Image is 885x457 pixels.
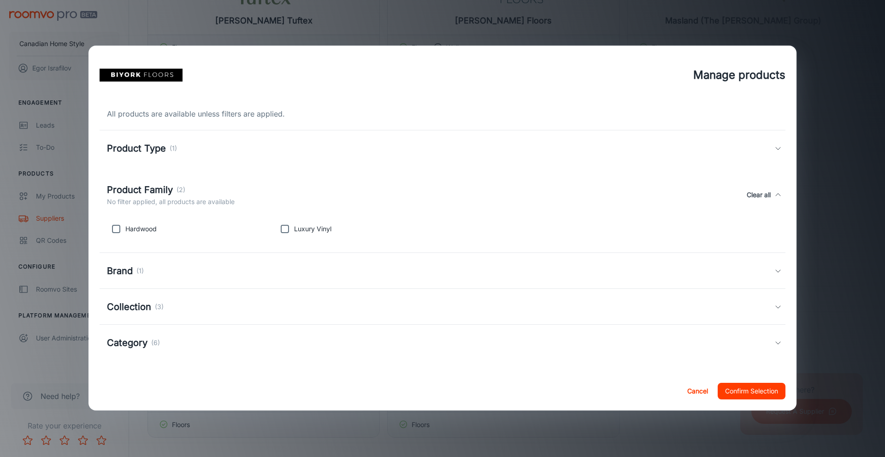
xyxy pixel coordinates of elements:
[155,302,164,312] p: (3)
[136,266,144,276] p: (1)
[107,336,147,350] h5: Category
[107,183,173,197] h5: Product Family
[718,383,785,399] button: Confirm Selection
[107,264,133,278] h5: Brand
[100,325,785,361] div: Category(6)
[693,67,785,83] h4: Manage products
[100,253,785,289] div: Brand(1)
[100,289,785,325] div: Collection(3)
[151,338,160,348] p: (6)
[100,130,785,166] div: Product Type(1)
[170,143,177,153] p: (1)
[107,141,166,155] h5: Product Type
[107,300,151,314] h5: Collection
[177,185,185,195] p: (2)
[107,197,235,207] p: No filter applied, all products are available
[125,224,157,234] p: Hardwood
[683,383,712,399] button: Cancel
[294,224,331,234] p: Luxury Vinyl
[743,183,774,207] button: Clear all
[100,108,785,119] div: All products are available unless filters are applied.
[100,57,183,94] img: vendor_logo_square_en-us.jpg
[100,174,785,216] div: Product Family(2)No filter applied, all products are availableClear all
